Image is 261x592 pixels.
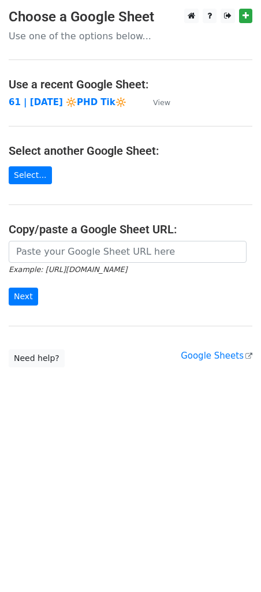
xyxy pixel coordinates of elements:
[9,9,252,25] h3: Choose a Google Sheet
[9,97,126,107] a: 61 | [DATE] 🔆PHD Tik🔆
[9,30,252,42] p: Use one of the options below...
[9,349,65,367] a: Need help?
[153,98,170,107] small: View
[9,77,252,91] h4: Use a recent Google Sheet:
[9,265,127,274] small: Example: [URL][DOMAIN_NAME]
[9,288,38,306] input: Next
[9,144,252,158] h4: Select another Google Sheet:
[9,166,52,184] a: Select...
[9,241,247,263] input: Paste your Google Sheet URL here
[181,351,252,361] a: Google Sheets
[141,97,170,107] a: View
[9,222,252,236] h4: Copy/paste a Google Sheet URL:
